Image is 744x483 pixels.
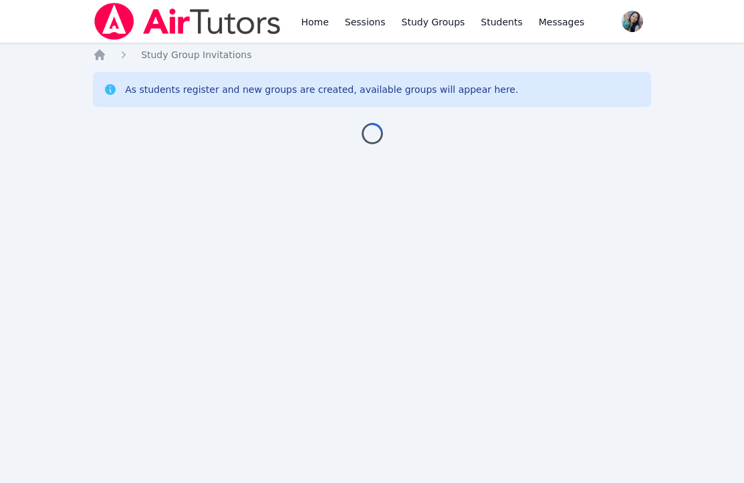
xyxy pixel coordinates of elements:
span: Messages [539,15,585,29]
a: Study Group Invitations [141,48,251,61]
nav: Breadcrumb [93,48,651,61]
div: As students register and new groups are created, available groups will appear here. [125,83,518,96]
span: Study Group Invitations [141,49,251,60]
img: Air Tutors [93,3,282,40]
